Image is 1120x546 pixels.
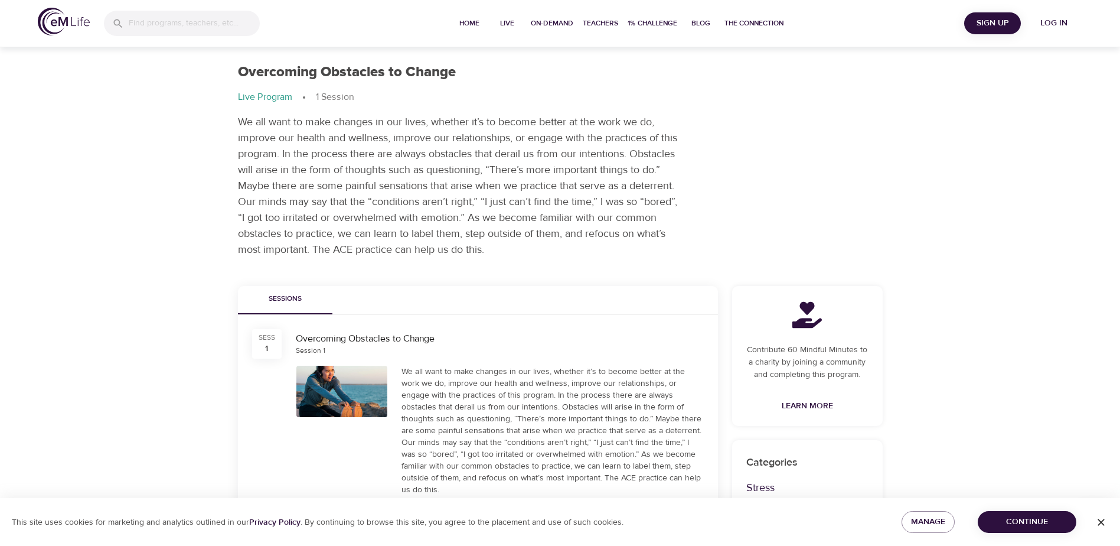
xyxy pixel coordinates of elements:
[628,17,677,30] span: 1% Challenge
[38,8,90,35] img: logo
[129,11,260,36] input: Find programs, teachers, etc...
[978,511,1076,533] button: Continue
[782,399,833,414] span: Learn More
[583,17,618,30] span: Teachers
[259,333,275,343] div: SESS
[296,332,704,346] div: Overcoming Obstacles to Change
[249,517,301,528] a: Privacy Policy
[964,12,1021,34] button: Sign Up
[316,90,354,104] p: 1 Session
[296,346,325,356] div: Session 1
[238,90,292,104] p: Live Program
[746,496,868,512] p: Emotions
[493,17,521,30] span: Live
[724,17,783,30] span: The Connection
[969,16,1016,31] span: Sign Up
[1030,16,1077,31] span: Log in
[238,90,883,105] nav: breadcrumb
[238,114,681,258] p: We all want to make changes in our lives, whether it’s to become better at the work we do, improv...
[746,480,868,496] p: Stress
[777,395,838,417] a: Learn More
[1026,12,1082,34] button: Log in
[531,17,573,30] span: On-Demand
[746,344,868,381] p: Contribute 60 Mindful Minutes to a charity by joining a community and completing this program.
[265,343,268,355] div: 1
[245,293,325,305] span: Sessions
[902,511,955,533] button: Manage
[987,515,1067,529] span: Continue
[401,366,704,496] div: We all want to make changes in our lives, whether it’s to become better at the work we do, improv...
[455,17,484,30] span: Home
[238,64,456,81] h1: Overcoming Obstacles to Change
[746,454,868,470] p: Categories
[911,515,945,529] span: Manage
[687,17,715,30] span: Blog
